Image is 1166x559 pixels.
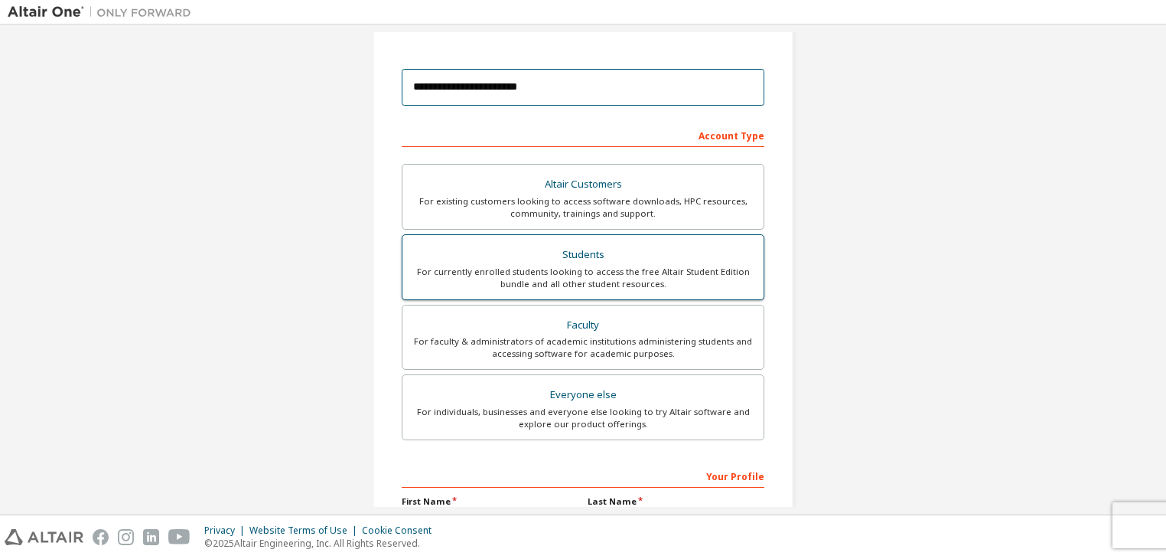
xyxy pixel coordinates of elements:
div: For existing customers looking to access software downloads, HPC resources, community, trainings ... [412,195,754,220]
div: Students [412,244,754,266]
img: altair_logo.svg [5,529,83,545]
div: Everyone else [412,384,754,406]
div: For faculty & administrators of academic institutions administering students and accessing softwa... [412,335,754,360]
div: Cookie Consent [362,525,441,537]
label: Last Name [588,495,764,508]
img: youtube.svg [168,529,191,545]
img: Altair One [8,5,199,20]
div: For currently enrolled students looking to access the free Altair Student Edition bundle and all ... [412,266,754,290]
div: Account Type [402,123,764,147]
div: Your Profile [402,463,764,488]
p: © 2025 Altair Engineering, Inc. All Rights Reserved. [204,537,441,550]
div: Privacy [204,525,249,537]
div: Website Terms of Use [249,525,362,537]
img: facebook.svg [93,529,109,545]
div: Faculty [412,315,754,336]
label: First Name [402,495,578,508]
img: instagram.svg [118,529,134,545]
img: linkedin.svg [143,529,159,545]
div: Altair Customers [412,174,754,195]
div: For individuals, businesses and everyone else looking to try Altair software and explore our prod... [412,406,754,430]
